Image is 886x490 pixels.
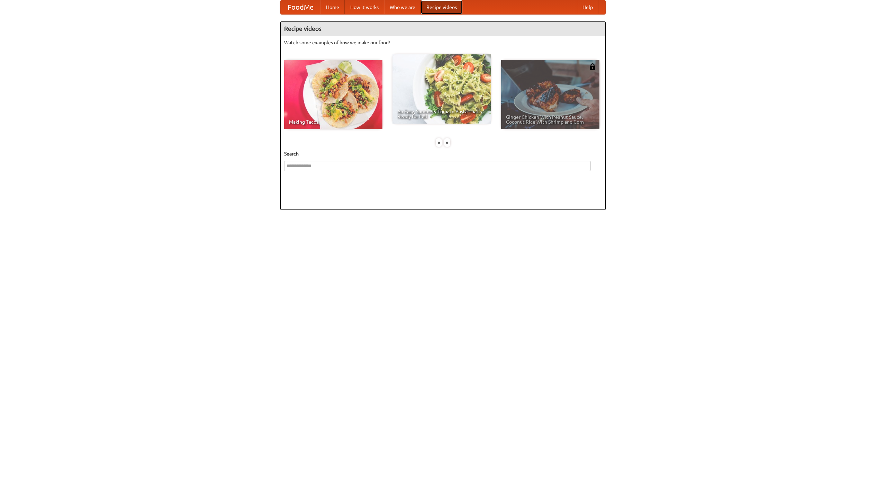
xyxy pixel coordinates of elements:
a: Help [577,0,598,14]
a: Who we are [384,0,421,14]
h5: Search [284,150,602,157]
span: An Easy, Summery Tomato Pasta That's Ready for Fall [397,109,486,119]
span: Making Tacos [289,119,378,124]
h4: Recipe videos [281,22,605,36]
a: Recipe videos [421,0,462,14]
a: FoodMe [281,0,320,14]
div: « [436,138,442,147]
div: » [444,138,450,147]
a: Making Tacos [284,60,382,129]
a: Home [320,0,345,14]
img: 483408.png [589,63,596,70]
a: How it works [345,0,384,14]
a: An Easy, Summery Tomato Pasta That's Ready for Fall [392,54,491,124]
p: Watch some examples of how we make our food! [284,39,602,46]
